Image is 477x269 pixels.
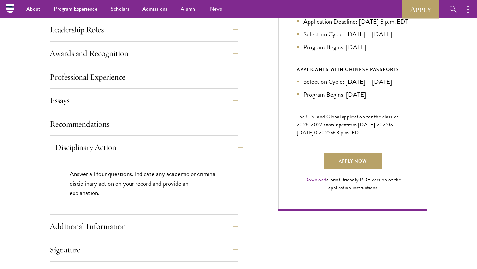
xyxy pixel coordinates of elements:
[377,121,386,129] span: 202
[322,121,326,129] span: is
[324,153,382,169] a: Apply Now
[346,121,377,129] span: from [DATE],
[50,116,238,132] button: Recommendations
[297,29,409,39] li: Selection Cycle: [DATE] – [DATE]
[326,121,346,128] span: now open
[328,129,331,136] span: 5
[55,139,243,155] button: Disciplinary Action
[70,169,219,198] p: Answer all four questions. Indicate any academic or criminal disciplinary action on your record a...
[297,17,409,26] li: Application Deadline: [DATE] 3 p.m. EDT
[297,90,409,99] li: Program Begins: [DATE]
[297,113,398,129] span: The U.S. and Global application for the class of 202
[306,121,309,129] span: 6
[320,121,322,129] span: 7
[319,129,328,136] span: 202
[309,121,320,129] span: -202
[386,121,389,129] span: 5
[50,69,238,85] button: Professional Experience
[331,129,363,136] span: at 3 p.m. EDT.
[50,218,238,234] button: Additional Information
[297,77,409,86] li: Selection Cycle: [DATE] – [DATE]
[50,22,238,38] button: Leadership Roles
[50,45,238,61] button: Awards and Recognition
[297,176,409,191] div: a print-friendly PDF version of the application instructions
[317,129,319,136] span: ,
[50,242,238,258] button: Signature
[297,42,409,52] li: Program Begins: [DATE]
[50,92,238,108] button: Essays
[314,129,317,136] span: 0
[304,176,326,184] a: Download
[297,65,409,74] div: APPLICANTS WITH CHINESE PASSPORTS
[297,121,393,136] span: to [DATE]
